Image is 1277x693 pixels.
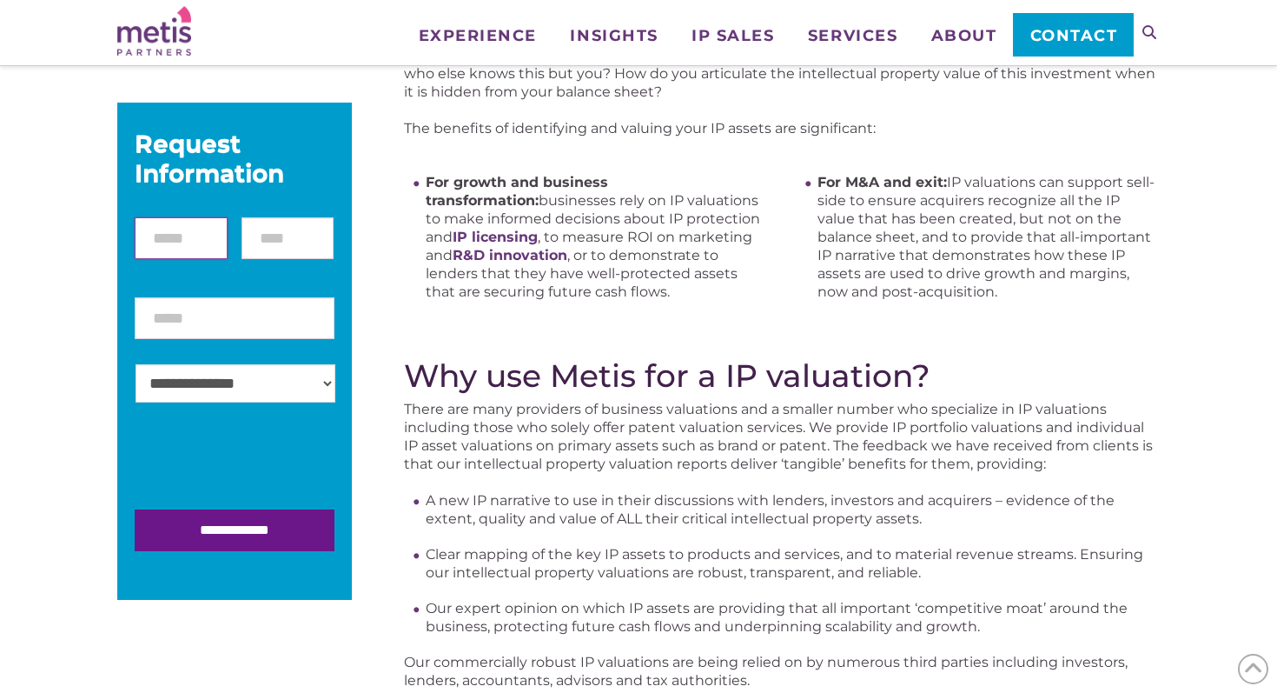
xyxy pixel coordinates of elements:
[426,491,1160,528] li: A new IP narrative to use in their discussions with lenders, investors and acquirers – evidence o...
[691,28,774,43] span: IP Sales
[419,28,537,43] span: Experience
[135,129,334,188] div: Request Information
[808,28,897,43] span: Services
[817,174,947,190] strong: For M&A and exit:
[453,229,538,245] a: IP licensing
[1238,654,1268,684] span: Back to Top
[931,28,997,43] span: About
[404,357,1160,394] h2: Why use Metis for a IP valuation?
[453,247,567,263] a: R&D innovation
[570,28,658,43] span: Insights
[404,119,1160,137] p: The benefits of identifying and valuing your IP assets are significant:
[1013,13,1134,57] a: Contact
[135,428,399,496] iframe: reCAPTCHA
[1030,28,1118,43] span: Contact
[117,6,191,56] img: Metis Partners
[404,400,1160,473] p: There are many providers of business valuations and a smaller number who specialize in IP valuati...
[426,174,608,209] strong: For growth and business transformation:
[404,653,1160,690] p: Our commercially robust IP valuations are being relied on by numerous third parties including inv...
[817,173,1160,301] li: IP valuations can support sell-side to ensure acquirers recognize all the IP value that has been ...
[426,599,1160,636] li: Our expert opinion on which IP assets are providing that all important ‘competitive moat’ around ...
[426,173,768,301] li: businesses rely on IP valuations to make informed decisions about IP protection and , to measure ...
[426,545,1160,582] li: Clear mapping of the key IP assets to products and services, and to material revenue streams. Ens...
